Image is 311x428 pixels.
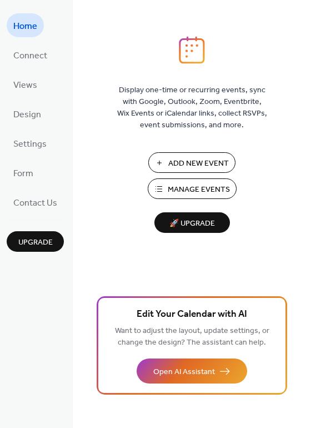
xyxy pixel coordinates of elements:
[7,190,64,214] a: Contact Us
[179,36,204,64] img: logo_icon.svg
[7,72,44,96] a: Views
[13,136,47,153] span: Settings
[168,184,230,196] span: Manage Events
[13,47,47,64] span: Connect
[154,212,230,233] button: 🚀 Upgrade
[13,77,37,94] span: Views
[161,216,223,231] span: 🚀 Upgrade
[115,324,269,350] span: Want to adjust the layout, update settings, or change the design? The assistant can help.
[153,366,215,378] span: Open AI Assistant
[7,102,48,126] a: Design
[13,195,57,212] span: Contact Us
[13,106,41,123] span: Design
[7,161,40,185] a: Form
[7,43,54,67] a: Connect
[13,18,37,35] span: Home
[7,131,53,155] a: Settings
[18,237,53,248] span: Upgrade
[148,152,235,173] button: Add New Event
[7,13,44,37] a: Home
[148,178,237,199] button: Manage Events
[168,158,229,170] span: Add New Event
[13,165,33,182] span: Form
[137,359,247,384] button: Open AI Assistant
[7,231,64,252] button: Upgrade
[137,307,247,322] span: Edit Your Calendar with AI
[117,84,267,131] span: Display one-time or recurring events, sync with Google, Outlook, Zoom, Eventbrite, Wix Events or ...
